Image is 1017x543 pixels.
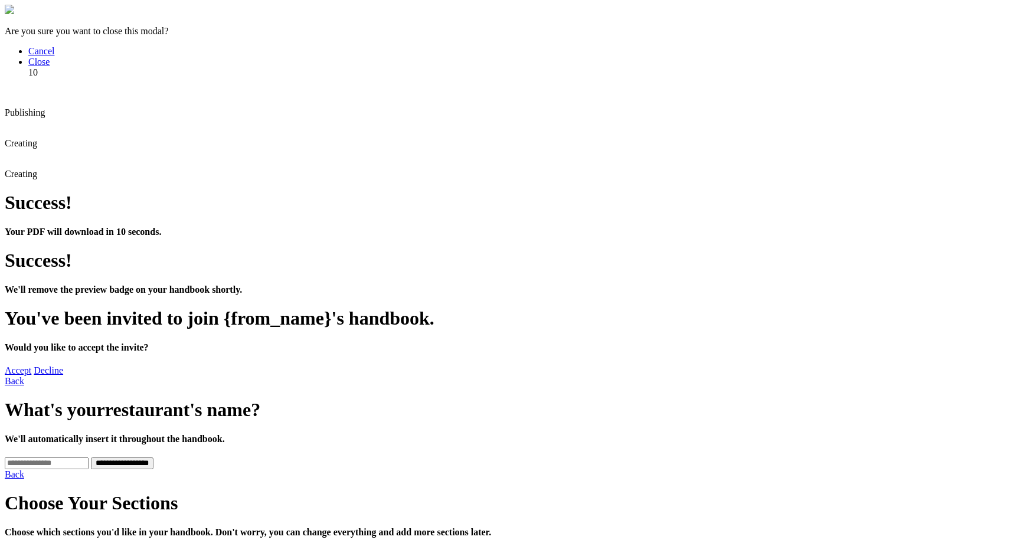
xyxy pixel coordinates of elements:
[5,192,1012,214] h1: Success!
[5,250,1012,271] h1: Success!
[5,138,37,148] span: Creating
[34,365,63,375] a: Decline
[105,399,189,420] span: restaurant
[5,26,1012,37] p: Are you sure you want to close this modal?
[5,399,1012,421] h1: What's your 's name?
[5,308,1012,329] h1: You've been invited to join {from_name}'s handbook.
[5,169,37,179] span: Creating
[5,376,24,386] a: Back
[5,365,31,375] a: Accept
[5,492,1012,514] h1: Choose Your Sections
[28,67,38,77] span: 10
[5,5,14,14] img: close-modal.svg
[28,57,50,67] a: Close
[5,227,1012,237] h4: Your PDF will download in 10 seconds.
[28,46,54,56] a: Cancel
[5,342,1012,353] h4: Would you like to accept the invite?
[5,284,1012,295] h4: We'll remove the preview badge on your handbook shortly.
[5,434,1012,444] h4: We'll automatically insert it throughout the handbook.
[5,107,45,117] span: Publishing
[5,469,24,479] a: Back
[5,527,1012,538] h4: Choose which sections you'd like in your handbook. Don't worry, you can change everything and add...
